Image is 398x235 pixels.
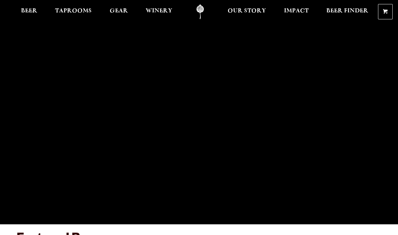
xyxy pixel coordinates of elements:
[55,8,92,14] span: Taprooms
[228,8,266,14] span: Our Story
[141,4,177,19] a: Winery
[322,4,373,19] a: Beer Finder
[21,8,37,14] span: Beer
[17,4,42,19] a: Beer
[105,4,132,19] a: Gear
[223,4,270,19] a: Our Story
[326,8,368,14] span: Beer Finder
[51,4,96,19] a: Taprooms
[284,8,309,14] span: Impact
[188,4,213,19] a: Odell Home
[146,8,172,14] span: Winery
[280,4,313,19] a: Impact
[110,8,128,14] span: Gear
